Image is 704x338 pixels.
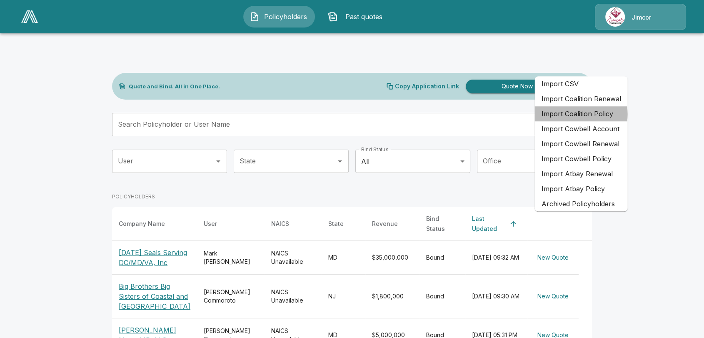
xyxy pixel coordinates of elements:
[365,275,419,318] td: $1,800,000
[472,214,506,234] div: Last Updated
[535,151,628,166] a: Import Cowbell Policy
[322,275,365,318] td: NJ
[265,275,322,318] td: NAICS Unavailable
[271,219,289,229] div: NAICS
[605,7,625,27] img: Agency Icon
[632,13,651,22] p: Jimcor
[119,248,190,268] p: [DATE] Seals Serving DC/MD/VA, Inc
[328,219,344,229] div: State
[534,289,572,304] button: New Quote
[243,6,315,28] button: Policyholders IconPolicyholders
[119,281,190,311] p: Big Brothers Big Sisters of Coastal and [GEOGRAPHIC_DATA]
[322,241,365,275] td: MD
[535,91,628,106] a: Import Coalition Renewal
[535,136,628,151] a: Import Cowbell Renewal
[419,241,465,275] td: Bound
[535,76,628,91] a: Import CSV
[263,12,309,22] span: Policyholders
[129,84,220,89] p: Quote and Bind. All in One Place.
[595,4,686,30] a: Agency IconJimcor
[466,80,569,93] button: Quote Now
[204,219,217,229] div: User
[361,146,388,153] label: Bind Status
[204,249,258,266] div: Mark [PERSON_NAME]
[419,207,465,241] th: Bind Status
[395,83,459,89] p: Copy Application Link
[535,181,628,196] a: Import Atbay Policy
[419,275,465,318] td: Bound
[112,193,155,200] p: POLICYHOLDERS
[465,275,527,318] td: [DATE] 09:30 AM
[535,196,628,211] a: Archived Policyholders
[365,241,419,275] td: $35,000,000
[21,10,38,23] img: AA Logo
[462,80,569,93] a: Quote Now
[355,150,470,173] div: All
[372,219,398,229] div: Revenue
[265,241,322,275] td: NAICS Unavailable
[328,12,338,22] img: Past quotes Icon
[334,155,346,167] button: Open
[204,288,258,305] div: [PERSON_NAME] Commoroto
[535,121,628,136] a: Import Cowbell Account
[250,12,260,22] img: Policyholders Icon
[212,155,224,167] button: Open
[119,219,165,229] div: Company Name
[535,166,628,181] a: Import Atbay Renewal
[535,106,628,121] a: Import Coalition Policy
[341,12,387,22] span: Past quotes
[465,241,527,275] td: [DATE] 09:32 AM
[322,6,393,28] button: Past quotes IconPast quotes
[534,250,572,265] button: New Quote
